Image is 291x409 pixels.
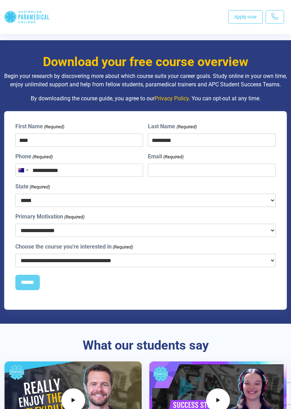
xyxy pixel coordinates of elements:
span: (Required) [112,244,133,251]
span: (Required) [32,153,53,160]
label: Last Name [148,122,196,131]
span: (Required) [44,123,65,130]
span: (Required) [163,153,184,160]
p: Begin your research by discovering more about which course suits your career goals. Study online ... [4,72,287,89]
p: By downloading the course guide, you agree to our . You can opt-out at any time. [4,94,287,103]
label: First Name [15,122,64,131]
span: (Required) [64,214,85,221]
label: Primary Motivation [15,213,84,221]
h3: What our students say [4,338,287,353]
button: Selected country [16,164,30,177]
label: State [15,182,50,191]
label: Email [148,152,183,161]
a: Apply now [228,10,263,24]
label: Phone [15,152,53,161]
span: (Required) [176,123,197,130]
div: Australian Paramedical College [4,6,50,28]
label: Choose the course you're interested in [15,243,133,251]
a: Privacy Policy [155,95,189,102]
span: (Required) [29,184,50,191]
h3: Download your free course overview [4,54,287,69]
